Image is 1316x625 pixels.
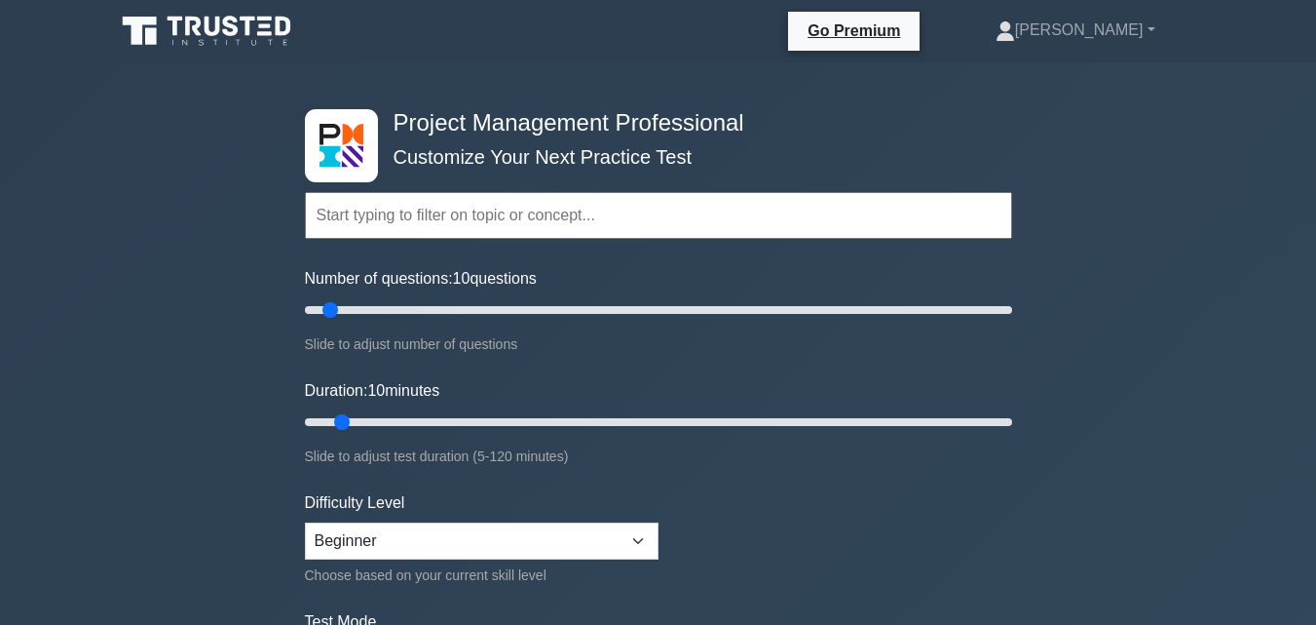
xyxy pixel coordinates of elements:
[796,19,912,43] a: Go Premium
[305,564,658,587] div: Choose based on your current skill level
[367,382,385,399] span: 10
[305,445,1012,468] div: Slide to adjust test duration (5-120 minutes)
[305,491,405,515] label: Difficulty Level
[305,267,537,291] label: Number of questions: questions
[386,109,917,137] h4: Project Management Professional
[305,332,1012,356] div: Slide to adjust number of questions
[305,192,1012,239] input: Start typing to filter on topic or concept...
[305,379,440,403] label: Duration: minutes
[949,11,1202,50] a: [PERSON_NAME]
[453,270,470,287] span: 10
